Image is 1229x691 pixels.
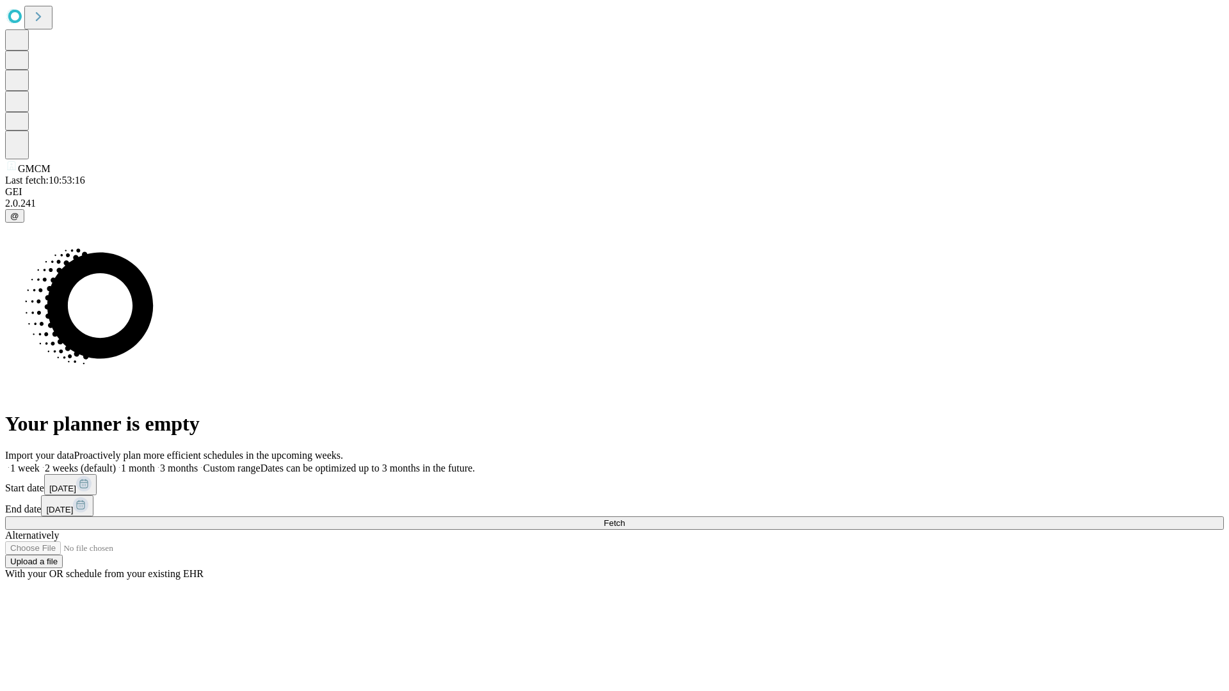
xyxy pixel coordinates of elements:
[5,474,1224,495] div: Start date
[160,463,198,473] span: 3 months
[5,175,85,186] span: Last fetch: 10:53:16
[49,484,76,493] span: [DATE]
[44,474,97,495] button: [DATE]
[5,555,63,568] button: Upload a file
[5,209,24,223] button: @
[261,463,475,473] span: Dates can be optimized up to 3 months in the future.
[10,463,40,473] span: 1 week
[203,463,260,473] span: Custom range
[46,505,73,514] span: [DATE]
[5,186,1224,198] div: GEI
[5,516,1224,530] button: Fetch
[10,211,19,221] span: @
[45,463,116,473] span: 2 weeks (default)
[5,568,204,579] span: With your OR schedule from your existing EHR
[74,450,343,461] span: Proactively plan more efficient schedules in the upcoming weeks.
[5,412,1224,436] h1: Your planner is empty
[5,450,74,461] span: Import your data
[5,495,1224,516] div: End date
[121,463,155,473] span: 1 month
[5,530,59,541] span: Alternatively
[41,495,93,516] button: [DATE]
[5,198,1224,209] div: 2.0.241
[18,163,51,174] span: GMCM
[604,518,625,528] span: Fetch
